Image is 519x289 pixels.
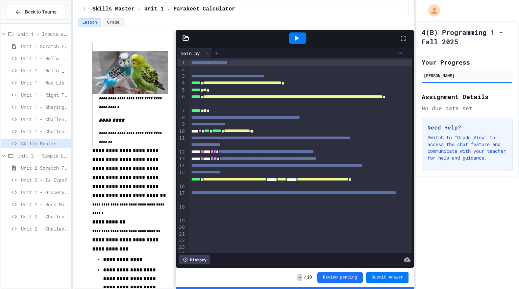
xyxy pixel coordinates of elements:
span: Unit 2 - Challenge Project - Colors on Chessboard [21,225,68,232]
div: 21 [177,231,186,238]
div: 10 [177,128,186,135]
div: 18 [177,204,186,218]
span: Unit 1 - Sharing Cookies [21,103,68,111]
span: Unit 1 Scratch File [21,43,68,50]
span: Unit 1 - Hello _____ [21,67,68,74]
div: main.py [177,48,212,58]
div: 19 [177,218,186,224]
h2: Your Progress [422,57,513,67]
span: Back to Teams [25,8,56,16]
button: Grade [103,18,124,27]
div: 11 [177,135,186,149]
span: Unit 1 - Right Triangle Calculator [21,91,68,98]
span: - [297,274,302,281]
span: Unit 2 - Simple Logic [18,152,68,159]
div: 2 [177,66,186,73]
div: 3 [177,73,186,80]
button: Back to Teams [6,5,65,19]
span: Unit 1 - Challenge Project - Ancient Pyramid [21,128,68,135]
div: 23 [177,244,186,251]
h3: Need Help? [427,123,507,131]
div: 1 [177,59,186,66]
div: main.py [177,50,203,57]
div: 22 [177,237,186,244]
span: Unit 1 - Hello, World! [21,55,68,62]
div: My Account [421,3,442,18]
div: 15 [177,169,186,183]
span: Unit 2 - Challenge Project - Type of Triangle [21,213,68,220]
div: 13 [177,155,186,162]
button: Submit Answer [366,272,409,283]
button: Lesson [78,18,101,27]
div: 8 [177,114,186,121]
button: Review pending [317,272,363,283]
div: 12 [177,149,186,155]
div: 7 [177,107,186,114]
span: Unit 2 - Rook Move [21,201,68,208]
div: 16 [177,183,186,190]
span: 10 [307,275,312,280]
div: 6 [177,94,186,107]
span: / [87,6,90,12]
span: Skills Master - Unit 1 - Parakeet Calculator [92,5,235,13]
span: Unit 2 - Grocery Tracker [21,189,68,196]
span: Unit 1 - Inputs and Numbers [18,30,68,38]
span: Unit 1 - Inputs and Numbers [84,6,84,12]
span: / [304,275,306,280]
h1: 4(B) Programming 1 - Fall 2025 [422,27,513,46]
div: 9 [177,121,186,128]
div: 5 [177,87,186,94]
div: [PERSON_NAME] [424,72,511,78]
span: Unit 2 Scratch File [21,164,68,171]
h2: Assignment Details [422,92,513,101]
div: 14 [177,163,186,169]
div: 17 [177,190,186,204]
div: 24 [177,250,186,257]
div: History [179,255,210,264]
span: Unit 2 - Is Even? [21,176,68,184]
span: Submit Answer [372,275,403,280]
div: No due date set [422,104,513,112]
span: Unit 1 - Mad Lib [21,79,68,86]
div: 4 [177,80,186,87]
span: Unit 1 - Challenge Project - Cat Years Calculator [21,116,68,123]
span: Skills Master - Unit 1 - Parakeet Calculator [21,140,68,147]
div: 20 [177,224,186,231]
p: Switch to "Grade View" to access the chat feature and communicate with your teacher for help and ... [427,134,507,161]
